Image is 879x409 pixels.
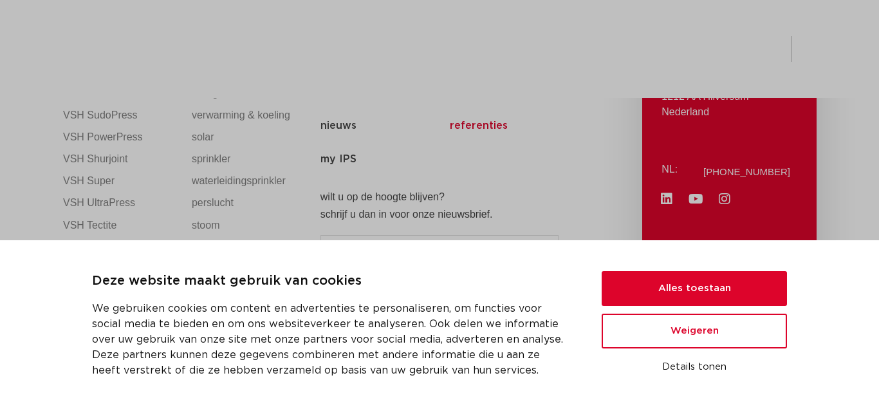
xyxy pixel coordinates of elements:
a: my IPS [320,142,450,176]
a: verwarming & koeling [192,104,308,126]
nav: Menu [320,42,636,176]
a: waterleidingsprinkler [192,170,308,192]
a: [PHONE_NUMBER] [703,167,790,176]
a: VSH UltraPress [63,192,179,214]
a: VSH UltraLine [63,236,179,258]
a: toepassingen [411,24,478,74]
p: Deze website maakt gebruik van cookies [92,271,571,290]
strong: schrijf u dan in voor onze nieuwsbrief. [320,209,493,220]
a: referenties [450,109,579,142]
a: perslucht [192,192,308,214]
a: sprinkler [192,148,308,170]
button: Alles toestaan [602,271,787,306]
a: over ons [651,24,696,74]
strong: wilt u op de hoogte blijven? [320,191,445,202]
a: VSH Shurjoint [63,148,179,170]
a: VSH PowerPress [63,126,179,148]
p: We gebruiken cookies om content en advertenties te personaliseren, om functies voor social media ... [92,301,571,378]
a: nieuws [320,109,450,142]
a: solar [192,126,308,148]
a: downloads [504,24,559,74]
a: markten [344,24,385,74]
a: VSH Super [63,170,179,192]
button: Details tonen [602,356,787,378]
a: VSH SudoPress [63,104,179,126]
a: services [584,24,625,74]
button: Weigeren [602,314,787,348]
a: stoom [192,214,308,236]
a: producten [266,24,318,74]
a: VSH Tectite [63,214,179,236]
nav: Menu [266,24,696,74]
input: info@emailadres.nl [320,235,559,265]
p: NL: [662,162,682,177]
